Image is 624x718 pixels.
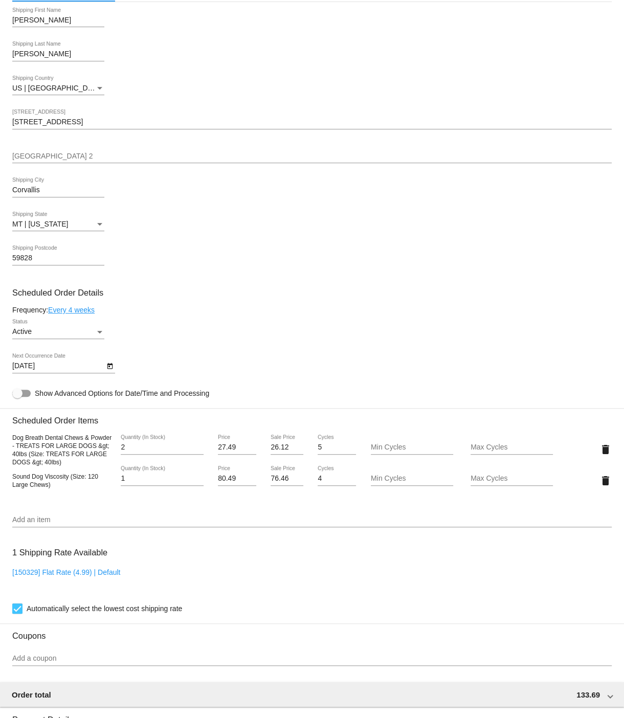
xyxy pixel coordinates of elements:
[12,84,104,93] mat-select: Shipping Country
[12,220,104,229] mat-select: Shipping State
[12,328,104,336] mat-select: Status
[218,443,256,452] input: Price
[318,475,356,483] input: Cycles
[12,84,103,92] span: US | [GEOGRAPHIC_DATA]
[12,516,612,524] input: Add an item
[12,288,612,298] h3: Scheduled Order Details
[12,327,32,335] span: Active
[121,443,203,452] input: Quantity (In Stock)
[12,542,107,564] h3: 1 Shipping Rate Available
[27,602,182,615] span: Automatically select the lowest cost shipping rate
[371,443,453,452] input: Min Cycles
[12,473,98,488] span: Sound Dog Viscosity (Size: 120 Large Chews)
[12,306,612,314] div: Frequency:
[12,16,104,25] input: Shipping First Name
[48,306,95,314] a: Every 4 weeks
[12,568,120,576] a: [150329] Flat Rate (4.99) | Default
[471,443,553,452] input: Max Cycles
[12,623,612,641] h3: Coupons
[12,655,612,663] input: Add a coupon
[12,408,612,425] h3: Scheduled Order Items
[12,186,104,194] input: Shipping City
[12,220,68,228] span: MT | [US_STATE]
[271,475,303,483] input: Sale Price
[218,475,256,483] input: Price
[12,152,612,161] input: Shipping Street 2
[599,443,612,456] mat-icon: delete
[576,690,600,699] span: 133.69
[599,475,612,487] mat-icon: delete
[12,434,112,466] span: Dog Breath Dental Chews & Powder - TREATS FOR LARGE DOGS &gt; 40lbs (Size: TREATS FOR LARGE DOGS ...
[35,388,209,398] span: Show Advanced Options for Date/Time and Processing
[12,362,104,370] input: Next Occurrence Date
[12,254,104,262] input: Shipping Postcode
[371,475,453,483] input: Min Cycles
[121,475,203,483] input: Quantity (In Stock)
[271,443,303,452] input: Sale Price
[12,690,51,699] span: Order total
[104,360,115,371] button: Open calendar
[318,443,356,452] input: Cycles
[12,118,612,126] input: Shipping Street 1
[471,475,553,483] input: Max Cycles
[12,50,104,58] input: Shipping Last Name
